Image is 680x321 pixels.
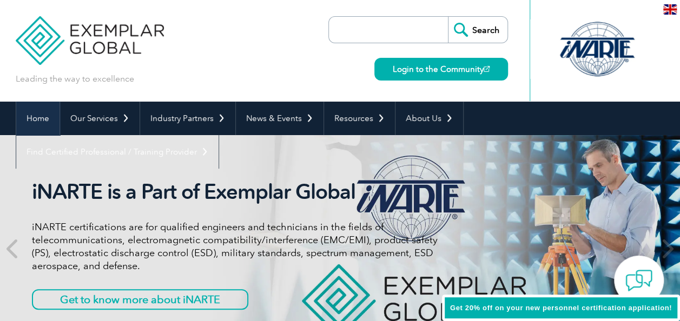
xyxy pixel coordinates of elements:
[60,102,140,135] a: Our Services
[324,102,395,135] a: Resources
[32,220,438,272] p: iNARTE certifications are for qualified engineers and technicians in the fields of telecommunicat...
[32,179,438,204] h2: iNARTE is a Part of Exemplar Global
[663,4,677,15] img: en
[16,102,60,135] a: Home
[625,267,652,294] img: contact-chat.png
[395,102,463,135] a: About Us
[140,102,235,135] a: Industry Partners
[484,66,490,72] img: open_square.png
[448,17,507,43] input: Search
[236,102,324,135] a: News & Events
[16,73,134,85] p: Leading the way to excellence
[374,58,508,81] a: Login to the Community
[32,289,248,310] a: Get to know more about iNARTE
[16,135,219,169] a: Find Certified Professional / Training Provider
[450,304,672,312] span: Get 20% off on your new personnel certification application!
